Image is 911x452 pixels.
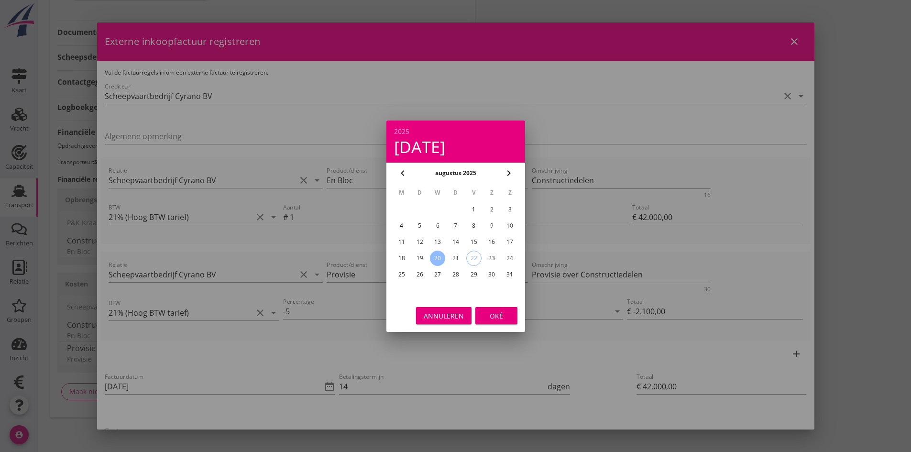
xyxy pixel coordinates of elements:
button: 8 [466,218,481,233]
th: D [447,185,464,201]
button: 4 [394,218,409,233]
button: 16 [484,234,499,250]
button: 15 [466,234,481,250]
button: 9 [484,218,499,233]
button: 5 [412,218,427,233]
i: chevron_left [397,167,408,179]
button: 12 [412,234,427,250]
div: Oké [483,310,510,320]
button: 13 [430,234,445,250]
button: 2 [484,202,499,217]
div: [DATE] [394,139,517,155]
button: 20 [430,251,445,266]
button: 28 [448,267,463,282]
button: 14 [448,234,463,250]
button: 24 [502,251,517,266]
button: 18 [394,251,409,266]
button: 6 [430,218,445,233]
button: 7 [448,218,463,233]
button: 26 [412,267,427,282]
div: Annuleren [424,310,464,320]
th: V [465,185,482,201]
button: 19 [412,251,427,266]
th: D [411,185,428,201]
button: 29 [466,267,481,282]
button: 23 [484,251,499,266]
th: W [429,185,446,201]
button: 10 [502,218,517,233]
button: 1 [466,202,481,217]
button: 27 [430,267,445,282]
div: 2025 [394,128,517,135]
button: Oké [475,307,517,324]
button: 31 [502,267,517,282]
button: 3 [502,202,517,217]
button: 17 [502,234,517,250]
i: chevron_right [503,167,515,179]
button: 30 [484,267,499,282]
button: Annuleren [416,307,472,324]
button: 22 [466,251,481,266]
th: M [393,185,410,201]
th: Z [483,185,500,201]
button: augustus 2025 [432,166,479,180]
th: Z [501,185,518,201]
button: 25 [394,267,409,282]
button: 21 [448,251,463,266]
button: 11 [394,234,409,250]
